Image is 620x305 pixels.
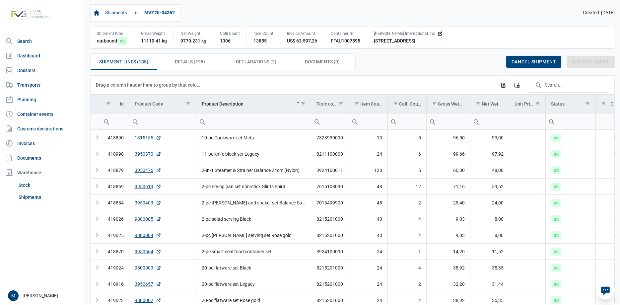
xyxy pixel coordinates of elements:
[91,243,101,260] td: Expand
[551,248,561,256] span: ok
[220,38,240,44] div: 1306
[196,95,311,114] td: Column Product Description
[388,194,427,211] td: 2
[101,114,112,129] div: Search box
[349,114,388,129] input: Filter cell
[311,146,349,162] td: 8211100000
[3,166,82,179] div: Warehouse
[311,95,349,114] td: Column Taric code
[101,113,129,129] td: Filter cell
[91,162,101,178] td: Expand
[583,10,615,16] span: Created: [DATE]
[196,178,311,194] td: 2-pc Frying pan set non-stick Glints Spirit
[129,113,196,129] td: Filter cell
[545,113,595,129] td: Filter cell
[120,101,124,107] div: Id
[427,178,470,194] td: 71,16
[470,95,509,114] td: Column Net Weight
[311,260,349,276] td: 8215201000
[432,101,437,106] span: Show filter options for column 'Gross Weight'
[101,178,129,194] td: 418869
[349,243,388,260] td: 24
[316,101,338,107] div: Taric code
[551,264,561,272] span: ok
[388,114,426,129] input: Filter cell
[470,114,509,129] input: Filter cell
[135,248,161,255] a: 3950664
[135,199,161,206] a: 3950403
[106,101,111,106] span: Show filter options for column 'Id'
[101,194,129,211] td: 418884
[545,95,595,114] td: Column Status
[5,5,52,23] img: FVG - Global freight forwarding
[196,114,311,129] input: Filter cell
[101,260,129,276] td: 419024
[301,101,306,106] span: Show filter options for column 'Product Description'
[311,211,349,227] td: 8215201000
[101,130,129,146] td: 418890
[101,243,129,260] td: 418870
[3,151,82,165] a: Documents
[311,130,349,146] td: 7323930090
[349,178,388,194] td: 48
[470,162,509,178] td: 48,00
[101,227,129,243] td: 419025
[509,114,545,129] input: Filter cell
[196,130,311,146] td: 10-pc Cookware set Meta
[515,101,534,107] div: Unit Price
[470,243,509,260] td: 11,52
[470,178,509,194] td: 59,52
[196,276,311,292] td: 20-pc flatware set Legacy
[551,150,561,158] span: ok
[196,243,311,260] td: 2-pc smart seal food container set
[91,130,101,146] td: Expand
[551,296,561,304] span: ok
[91,194,101,211] td: Expand
[331,38,360,44] div: FFAU1007595
[311,227,349,243] td: 8215201000
[427,211,470,227] td: 9,03
[253,31,273,36] div: Item Count
[311,114,349,129] input: Filter cell
[476,101,481,106] span: Show filter options for column 'Net Weight'
[470,146,509,162] td: 97,92
[331,31,360,36] div: Container Nr
[470,260,509,276] td: 35,35
[349,194,388,211] td: 48
[3,137,82,150] a: Invoices
[135,281,161,287] a: 3950657
[135,151,161,157] a: 3950370
[91,276,101,292] td: Expand
[3,122,82,135] a: Customs declarations
[482,101,504,107] div: Net Weight
[202,101,243,107] div: Product Description
[101,211,129,227] td: 419026
[388,260,427,276] td: 4
[236,58,276,66] span: Declarations (2)
[427,114,470,129] input: Filter cell
[388,178,427,194] td: 12
[101,95,129,114] td: Column Id
[551,101,565,107] div: Status
[135,265,161,271] a: 9800003
[349,260,388,276] td: 24
[427,130,470,146] td: 96,50
[551,183,561,191] span: ok
[196,211,311,227] td: 2-pc salad serving Black
[91,146,101,162] td: Expand
[311,178,349,194] td: 7615108090
[91,178,101,194] td: Expand
[551,280,561,288] span: ok
[8,290,19,301] div: M
[388,113,427,129] td: Filter cell
[3,93,82,106] a: Planning
[129,95,196,114] td: Column Product Code
[99,58,148,66] span: Shipment Lines (185)
[142,7,177,19] a: MVZ25-04362
[497,79,509,91] div: Export all data to Excel
[546,114,558,129] div: Search box
[360,101,383,107] div: Item Count
[349,211,388,227] td: 40
[470,130,509,146] td: 93,00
